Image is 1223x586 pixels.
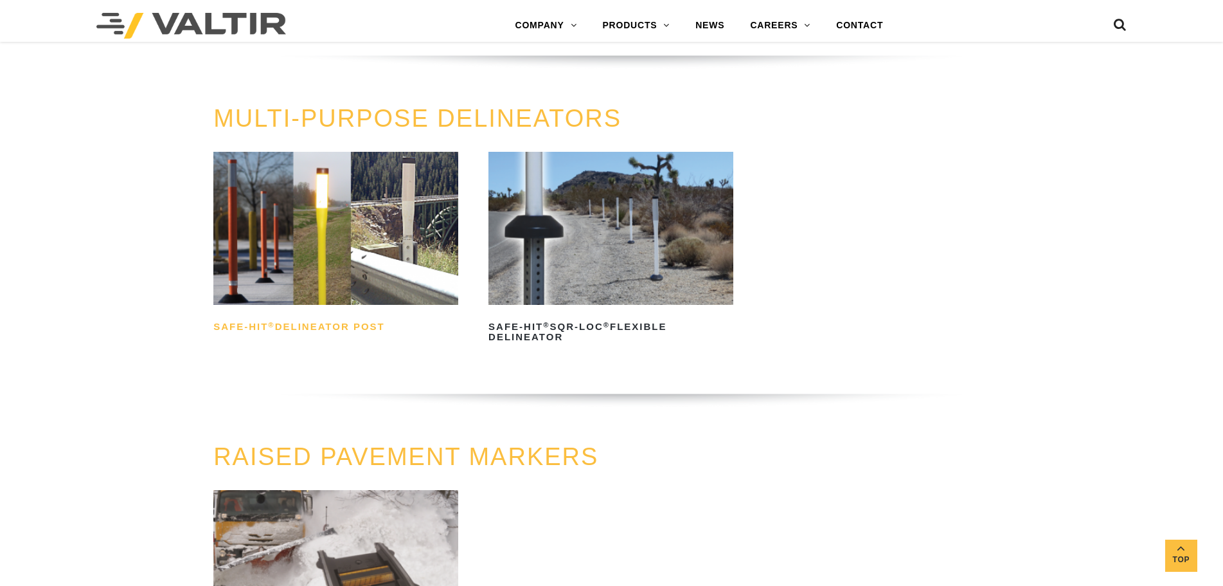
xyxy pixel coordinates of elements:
a: RAISED PAVEMENT MARKERS [213,443,598,470]
a: NEWS [683,13,737,39]
a: Safe-Hit®SQR-LOC®Flexible Delineator [488,152,733,347]
img: Valtir [96,13,286,39]
sup: ® [603,321,610,329]
a: CONTACT [823,13,896,39]
sup: ® [543,321,549,329]
span: Top [1165,553,1197,567]
a: Top [1165,540,1197,572]
a: CAREERS [737,13,823,39]
h2: Safe-Hit SQR-LOC Flexible Delineator [488,316,733,347]
sup: ® [268,321,274,329]
a: PRODUCTS [589,13,683,39]
a: MULTI-PURPOSE DELINEATORS [213,105,621,132]
a: Safe-Hit®Delineator Post [213,152,458,337]
h2: Safe-Hit Delineator Post [213,316,458,337]
a: COMPANY [502,13,589,39]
